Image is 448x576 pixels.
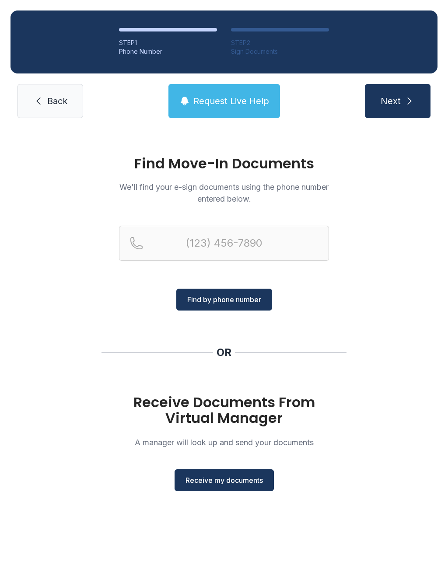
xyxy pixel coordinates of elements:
div: STEP 2 [231,38,329,47]
span: Back [47,95,67,107]
p: We'll find your e-sign documents using the phone number entered below. [119,181,329,205]
span: Request Live Help [193,95,269,107]
div: Sign Documents [231,47,329,56]
span: Next [381,95,401,107]
span: Receive my documents [185,475,263,485]
p: A manager will look up and send your documents [119,436,329,448]
div: OR [217,346,231,360]
input: Reservation phone number [119,226,329,261]
h1: Find Move-In Documents [119,157,329,171]
h1: Receive Documents From Virtual Manager [119,394,329,426]
div: STEP 1 [119,38,217,47]
div: Phone Number [119,47,217,56]
span: Find by phone number [187,294,261,305]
